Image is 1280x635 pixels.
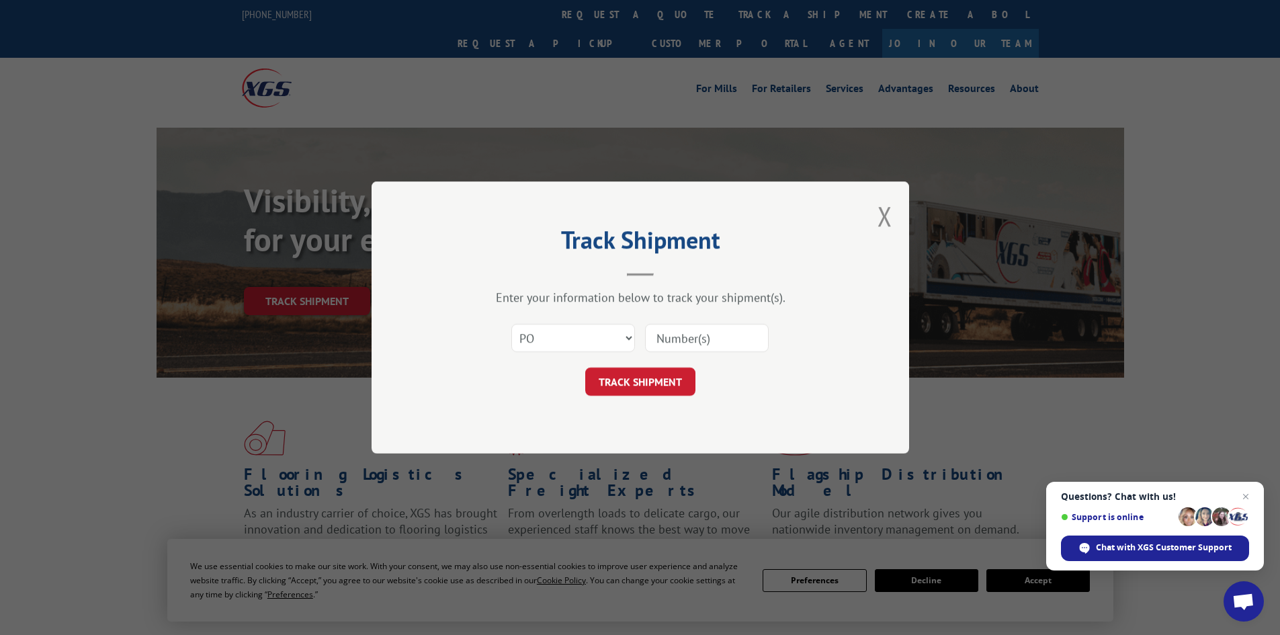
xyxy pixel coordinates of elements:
[1096,542,1232,554] span: Chat with XGS Customer Support
[585,368,695,396] button: TRACK SHIPMENT
[1224,581,1264,622] div: Open chat
[645,324,769,352] input: Number(s)
[439,230,842,256] h2: Track Shipment
[1061,536,1249,561] div: Chat with XGS Customer Support
[1238,489,1254,505] span: Close chat
[1061,491,1249,502] span: Questions? Chat with us!
[878,198,892,234] button: Close modal
[1061,512,1174,522] span: Support is online
[439,290,842,305] div: Enter your information below to track your shipment(s).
